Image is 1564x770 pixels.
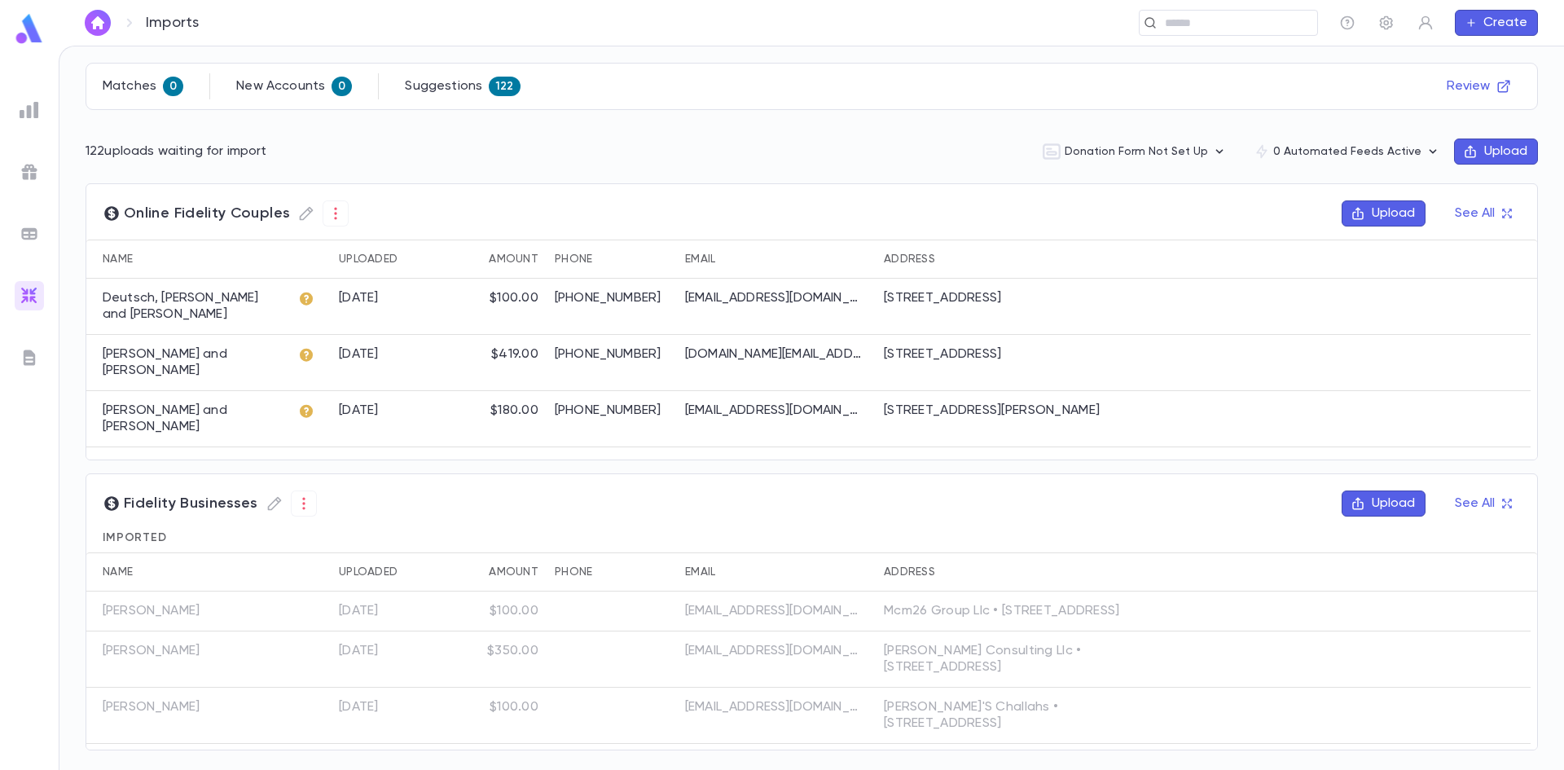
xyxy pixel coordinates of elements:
[453,240,547,279] div: Amount
[163,80,183,93] span: 0
[103,699,200,715] p: [PERSON_NAME]
[884,699,1153,732] div: [PERSON_NAME]'S Challahs • [STREET_ADDRESS]
[20,348,39,367] img: letters_grey.7941b92b52307dd3b8a917253454ce1c.svg
[1029,136,1241,167] button: Donation Form Not Set Up
[86,143,267,160] p: 122 uploads waiting for import
[555,240,592,279] div: Phone
[884,403,1100,419] div: [STREET_ADDRESS][PERSON_NAME]
[103,290,282,323] p: Deutsch, [PERSON_NAME] and [PERSON_NAME]
[677,552,876,592] div: Email
[339,290,379,306] div: 8/18/2025
[489,240,538,279] div: Amount
[103,459,282,491] p: Roll, [PERSON_NAME] and [PERSON_NAME]
[1241,136,1454,167] button: 0 Automated Feeds Active
[1342,200,1426,227] button: Upload
[88,16,108,29] img: home_white.a664292cf8c1dea59945f0da9f25487c.svg
[103,552,133,592] div: Name
[236,78,325,95] p: New Accounts
[339,459,379,475] div: 8/18/2025
[405,78,482,95] p: Suggestions
[339,643,379,659] div: 7/31/2025
[339,240,398,279] div: Uploaded
[103,346,282,379] p: [PERSON_NAME] and [PERSON_NAME]
[339,346,379,363] div: 8/18/2025
[884,240,935,279] div: Address
[685,459,864,475] p: [EMAIL_ADDRESS][DOMAIN_NAME]
[491,346,538,363] div: $419.00
[884,643,1153,675] div: [PERSON_NAME] Consulting Llc • [STREET_ADDRESS]
[685,643,864,659] p: [EMAIL_ADDRESS][DOMAIN_NAME]
[490,290,538,306] div: $100.00
[86,240,290,279] div: Name
[555,346,669,363] p: [PHONE_NUMBER]
[20,224,39,244] img: batches_grey.339ca447c9d9533ef1741baa751efc33.svg
[20,100,39,120] img: reports_grey.c525e4749d1bce6a11f5fe2a8de1b229.svg
[1342,491,1426,517] button: Upload
[677,240,876,279] div: Email
[685,290,864,306] p: [EMAIL_ADDRESS][DOMAIN_NAME]
[13,13,46,45] img: logo
[884,346,1001,363] div: [STREET_ADDRESS]
[1454,139,1538,165] button: Upload
[86,552,290,592] div: Name
[1437,73,1521,99] button: Review
[876,240,1161,279] div: Address
[685,403,864,419] p: [EMAIL_ADDRESS][DOMAIN_NAME]
[685,699,864,715] p: [EMAIL_ADDRESS][DOMAIN_NAME]
[487,643,538,659] div: $350.00
[490,403,538,419] div: $180.00
[103,603,200,619] p: [PERSON_NAME]
[555,290,669,306] p: [PHONE_NUMBER]
[453,552,547,592] div: Amount
[146,14,199,32] p: Imports
[495,459,538,475] div: $36.00
[103,78,156,95] p: Matches
[103,240,133,279] div: Name
[339,403,379,419] div: 8/18/2025
[547,240,677,279] div: Phone
[1445,491,1521,517] button: See All
[547,552,677,592] div: Phone
[490,699,538,715] div: $100.00
[331,240,453,279] div: Uploaded
[339,603,379,619] div: 7/31/2025
[685,552,715,592] div: Email
[685,346,864,363] p: [DOMAIN_NAME][EMAIL_ADDRESS][DOMAIN_NAME]
[1445,200,1521,227] button: See All
[555,552,592,592] div: Phone
[339,552,398,592] div: Uploaded
[103,643,200,659] p: [PERSON_NAME]
[332,80,352,93] span: 0
[884,459,1001,475] div: [STREET_ADDRESS]
[103,491,317,517] span: Fidelity Businesses
[103,532,167,543] span: Imported
[884,552,935,592] div: Address
[489,552,538,592] div: Amount
[103,403,282,435] p: [PERSON_NAME] and [PERSON_NAME]
[884,290,1001,306] div: [STREET_ADDRESS]
[20,286,39,306] img: imports_gradient.a72c8319815fb0872a7f9c3309a0627a.svg
[20,162,39,182] img: campaigns_grey.99e729a5f7ee94e3726e6486bddda8f1.svg
[103,200,349,227] span: Online Fidelity Couples
[490,603,538,619] div: $100.00
[339,699,379,715] div: 7/31/2025
[685,240,715,279] div: Email
[489,80,520,93] span: 122
[685,603,864,619] p: [EMAIL_ADDRESS][DOMAIN_NAME]
[876,552,1161,592] div: Address
[331,552,453,592] div: Uploaded
[555,459,669,475] p: [PHONE_NUMBER]
[1455,10,1538,36] button: Create
[555,403,669,419] p: [PHONE_NUMBER]
[884,603,1120,619] div: Mcm26 Group Llc • [STREET_ADDRESS]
